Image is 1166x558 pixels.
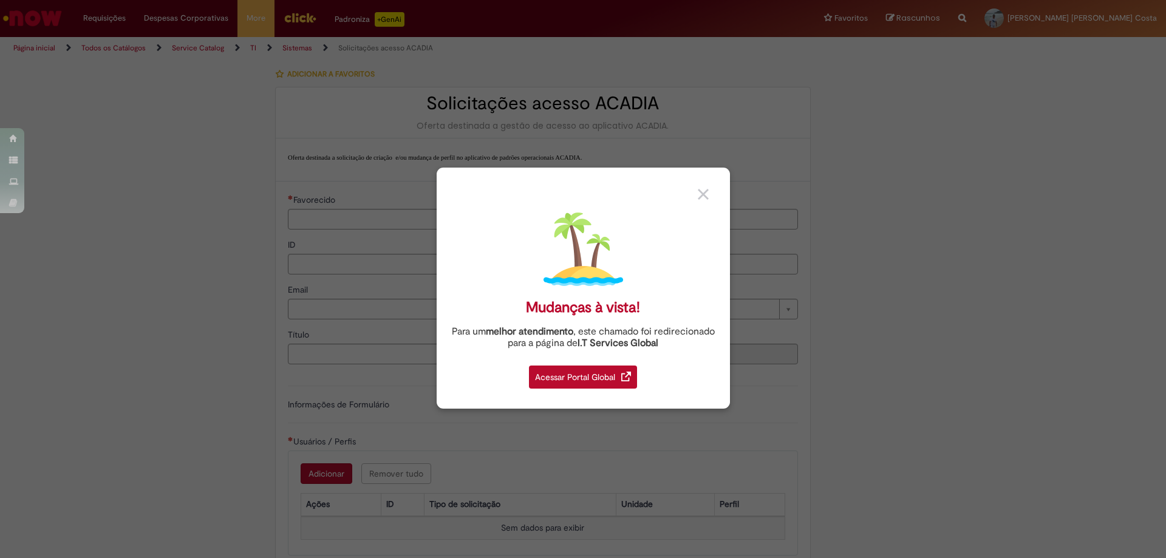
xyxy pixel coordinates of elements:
[578,330,658,349] a: I.T Services Global
[526,299,640,316] div: Mudanças à vista!
[529,359,637,389] a: Acessar Portal Global
[486,325,573,338] strong: melhor atendimento
[544,209,623,289] img: island.png
[621,372,631,381] img: redirect_link.png
[698,189,709,200] img: close_button_grey.png
[446,326,721,349] div: Para um , este chamado foi redirecionado para a página de
[529,366,637,389] div: Acessar Portal Global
